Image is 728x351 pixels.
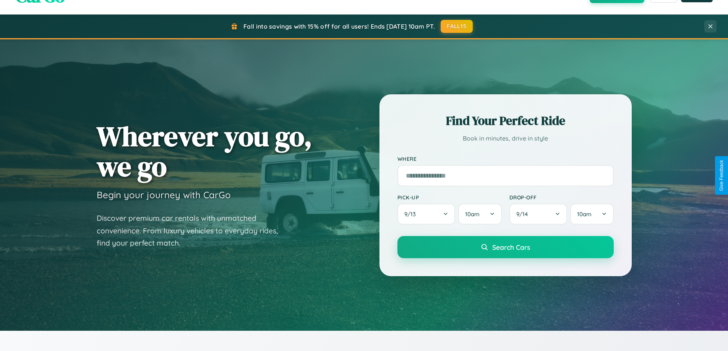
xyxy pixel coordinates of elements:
button: 10am [570,204,613,225]
label: Drop-off [509,194,614,201]
label: Pick-up [397,194,502,201]
h3: Begin your journey with CarGo [97,189,231,201]
p: Book in minutes, drive in style [397,133,614,144]
button: 10am [458,204,501,225]
span: 9 / 13 [404,210,420,218]
button: 9/14 [509,204,567,225]
span: 10am [577,210,592,218]
p: Discover premium car rentals with unmatched convenience. From luxury vehicles to everyday rides, ... [97,212,288,249]
span: Fall into savings with 15% off for all users! Ends [DATE] 10am PT. [243,23,435,30]
button: Search Cars [397,236,614,258]
span: Search Cars [492,243,530,251]
span: 9 / 14 [516,210,532,218]
button: FALL15 [441,20,473,33]
h2: Find Your Perfect Ride [397,112,614,129]
div: Give Feedback [719,160,724,191]
h1: Wherever you go, we go [97,121,312,181]
button: 9/13 [397,204,456,225]
label: Where [397,155,614,162]
span: 10am [465,210,480,218]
